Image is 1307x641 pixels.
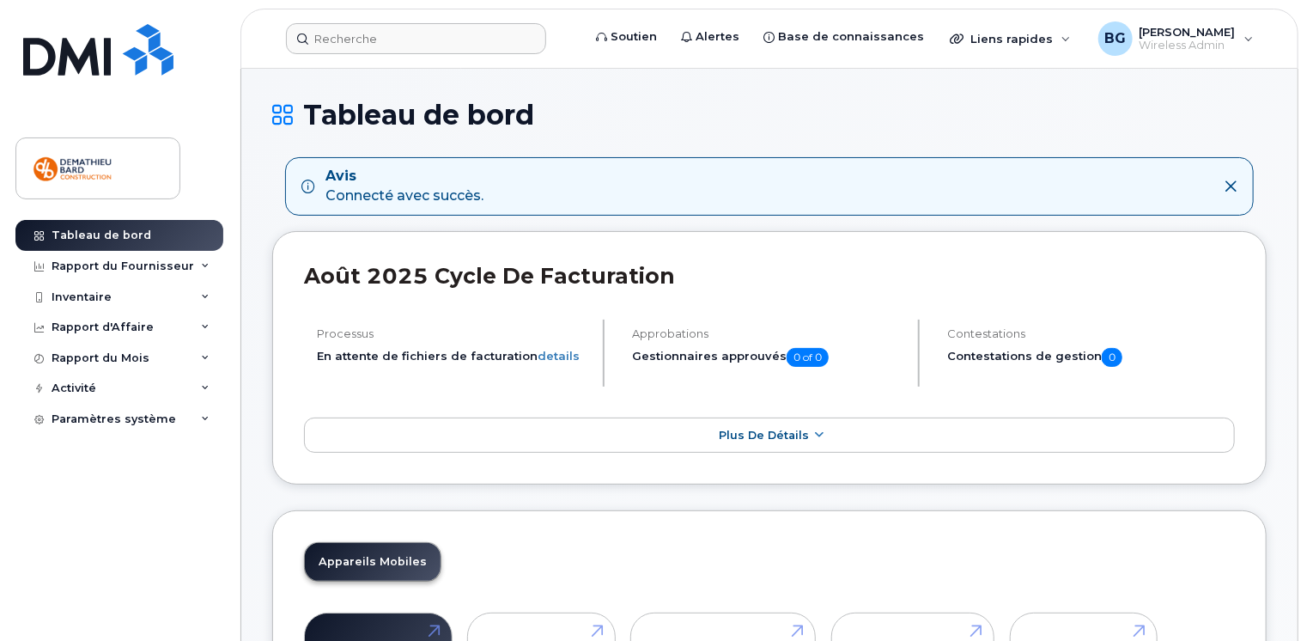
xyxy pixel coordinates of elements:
[947,348,1235,367] h5: Contestations de gestion
[787,348,829,367] span: 0 of 0
[538,349,580,363] a: details
[632,348,903,367] h5: Gestionnaires approuvés
[317,327,588,340] h4: Processus
[272,100,1267,130] h1: Tableau de bord
[632,327,903,340] h4: Approbations
[304,263,1235,289] h2: août 2025 Cycle de facturation
[325,167,483,206] div: Connecté avec succès.
[1102,348,1122,367] span: 0
[719,429,809,442] span: Plus de détails
[947,327,1235,340] h4: Contestations
[325,167,483,186] strong: Avis
[317,348,588,364] li: En attente de fichiers de facturation
[305,543,441,581] a: Appareils Mobiles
